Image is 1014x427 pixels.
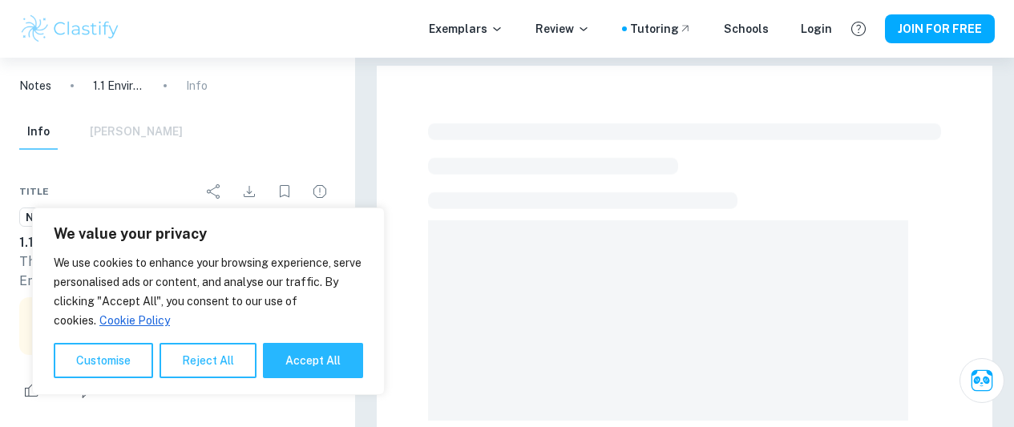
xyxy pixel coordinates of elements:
p: We use cookies to enhance your browsing experience, serve personalised ads or content, and analys... [54,253,363,330]
p: 1.1 Environmental value systems [93,77,144,95]
button: Accept All [263,343,363,378]
div: Like [19,377,68,403]
a: Notes [19,77,51,95]
a: Login [801,20,832,38]
div: We value your privacy [32,207,385,395]
span: Notes [20,210,63,226]
a: Tutoring [630,20,692,38]
button: Customise [54,343,153,378]
p: Info [186,77,208,95]
a: Schools [724,20,769,38]
button: Ask Clai [959,358,1004,403]
button: Help and Feedback [845,15,872,42]
p: Exemplars [429,20,503,38]
a: Notes [19,207,63,228]
p: Review [535,20,590,38]
h6: 1.1 Environmental value systems [19,233,336,252]
div: Bookmark [269,175,301,207]
div: Download [233,175,265,207]
p: We value your privacy [54,224,363,244]
div: Report issue [304,175,336,207]
a: Cookie Policy [99,313,171,328]
p: This document is the note for chapter 1.1 Environmental value systems [19,252,336,291]
div: Share [198,175,230,207]
img: Clastify logo [19,13,121,45]
button: JOIN FOR FREE [885,14,995,43]
button: Reject All [160,343,257,378]
button: Info [19,115,58,150]
span: Title [19,184,49,199]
